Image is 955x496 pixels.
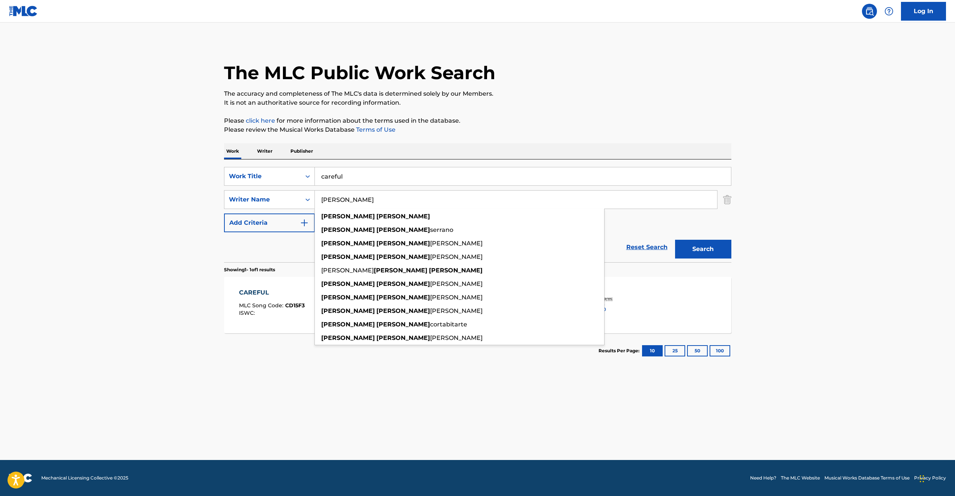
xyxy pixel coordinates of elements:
[374,267,427,274] strong: [PERSON_NAME]
[376,226,430,233] strong: [PERSON_NAME]
[376,294,430,301] strong: [PERSON_NAME]
[224,277,731,333] a: CAREFULMLC Song Code:CD15F3ISWC:Writers (3)[PERSON_NAME], [PERSON_NAME] [PERSON_NAME]Recording Ar...
[321,334,375,341] strong: [PERSON_NAME]
[224,98,731,107] p: It is not an authoritative source for recording information.
[430,334,483,341] span: [PERSON_NAME]
[665,345,685,356] button: 25
[623,239,671,256] a: Reset Search
[914,475,946,481] a: Privacy Policy
[224,62,495,84] h1: The MLC Public Work Search
[321,321,375,328] strong: [PERSON_NAME]
[881,4,896,19] div: Help
[824,475,910,481] a: Musical Works Database Terms of Use
[865,7,874,16] img: search
[224,213,315,232] button: Add Criteria
[239,302,285,309] span: MLC Song Code :
[430,253,483,260] span: [PERSON_NAME]
[321,307,375,314] strong: [PERSON_NAME]
[376,213,430,220] strong: [PERSON_NAME]
[246,117,275,124] a: click here
[376,334,430,341] strong: [PERSON_NAME]
[224,143,241,159] p: Work
[642,345,663,356] button: 10
[376,240,430,247] strong: [PERSON_NAME]
[430,226,453,233] span: serrano
[687,345,708,356] button: 50
[239,288,305,297] div: CAREFUL
[321,280,375,287] strong: [PERSON_NAME]
[376,321,430,328] strong: [PERSON_NAME]
[862,4,877,19] a: Public Search
[9,473,32,482] img: logo
[884,7,893,16] img: help
[376,307,430,314] strong: [PERSON_NAME]
[229,172,296,181] div: Work Title
[321,213,375,220] strong: [PERSON_NAME]
[229,195,296,204] div: Writer Name
[430,240,483,247] span: [PERSON_NAME]
[9,6,38,17] img: MLC Logo
[920,467,924,490] div: Drag
[321,294,375,301] strong: [PERSON_NAME]
[224,167,731,262] form: Search Form
[901,2,946,21] a: Log In
[430,321,467,328] span: cortabitarte
[321,267,374,274] span: [PERSON_NAME]
[41,475,128,481] span: Mechanical Licensing Collective © 2025
[224,266,275,273] p: Showing 1 - 1 of 1 results
[429,267,483,274] strong: [PERSON_NAME]
[355,126,396,133] a: Terms of Use
[321,226,375,233] strong: [PERSON_NAME]
[430,280,483,287] span: [PERSON_NAME]
[430,307,483,314] span: [PERSON_NAME]
[710,345,730,356] button: 100
[224,89,731,98] p: The accuracy and completeness of The MLC's data is determined solely by our Members.
[285,302,305,309] span: CD15F3
[321,253,375,260] strong: [PERSON_NAME]
[376,253,430,260] strong: [PERSON_NAME]
[781,475,820,481] a: The MLC Website
[376,280,430,287] strong: [PERSON_NAME]
[321,240,375,247] strong: [PERSON_NAME]
[750,475,776,481] a: Need Help?
[224,116,731,125] p: Please for more information about the terms used in the database.
[675,240,731,259] button: Search
[723,190,731,209] img: Delete Criterion
[917,460,955,496] iframe: Chat Widget
[300,218,309,227] img: 9d2ae6d4665cec9f34b9.svg
[430,294,483,301] span: [PERSON_NAME]
[599,347,641,354] p: Results Per Page:
[288,143,315,159] p: Publisher
[255,143,275,159] p: Writer
[224,125,731,134] p: Please review the Musical Works Database
[239,310,257,316] span: ISWC :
